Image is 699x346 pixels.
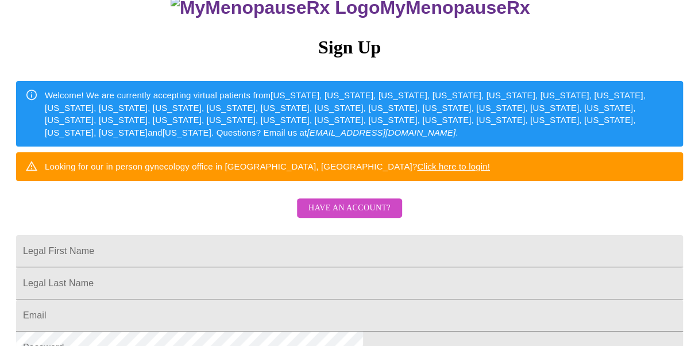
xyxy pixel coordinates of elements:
[307,128,455,137] em: [EMAIL_ADDRESS][DOMAIN_NAME]
[45,156,490,177] div: Looking for our in person gynecology office in [GEOGRAPHIC_DATA], [GEOGRAPHIC_DATA]?
[417,162,490,171] a: Click here to login!
[16,37,683,58] h3: Sign Up
[45,84,674,143] div: Welcome! We are currently accepting virtual patients from [US_STATE], [US_STATE], [US_STATE], [US...
[294,211,405,221] a: Have an account?
[308,201,391,216] span: Have an account?
[297,198,402,218] button: Have an account?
